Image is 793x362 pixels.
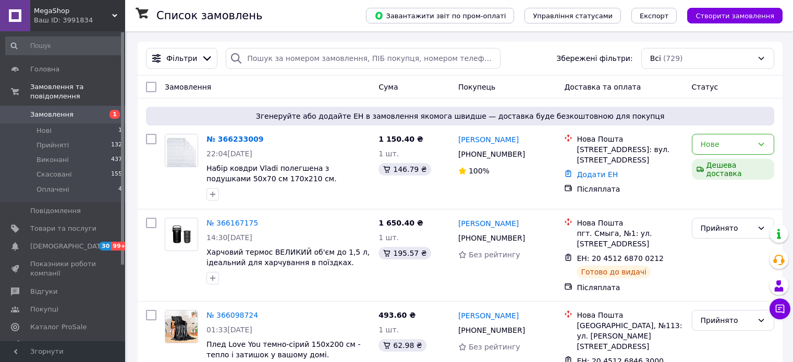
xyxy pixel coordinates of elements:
[524,8,621,23] button: Управління статусами
[458,218,519,229] a: [PERSON_NAME]
[165,218,198,251] a: Фото товару
[577,254,664,263] span: ЕН: 20 4512 6870 0212
[165,134,198,167] img: Фото товару
[156,9,262,22] h1: Список замовлень
[374,11,506,20] span: Завантажити звіт по пром-оплаті
[663,54,683,63] span: (729)
[30,322,87,332] span: Каталог ProSale
[770,298,790,319] button: Чат з покупцем
[206,233,252,242] span: 14:30[DATE]
[30,224,96,233] span: Товари та послуги
[456,147,527,161] div: [PHONE_NUMBER]
[692,159,774,180] div: Дешева доставка
[677,11,783,19] a: Створити замовлення
[150,111,770,121] span: Згенеруйте або додайте ЕН в замовлення якомога швидше — доставка буде безкоштовною для покупця
[111,242,128,251] span: 99+
[34,6,112,16] span: MegaShop
[30,287,57,296] span: Відгуки
[30,242,107,251] span: [DEMOGRAPHIC_DATA]
[206,135,263,143] a: № 366233009
[701,222,753,234] div: Прийнято
[206,219,258,227] a: № 366167175
[564,83,641,91] span: Доставка та оплата
[577,170,618,179] a: Додати ЕН
[469,343,520,351] span: Без рейтингу
[109,110,120,119] span: 1
[577,282,683,293] div: Післяплата
[533,12,613,20] span: Управління статусами
[206,326,252,334] span: 01:33[DATE]
[456,323,527,338] div: [PHONE_NUMBER]
[165,134,198,167] a: Фото товару
[577,266,651,278] div: Готово до видачі
[556,53,632,64] span: Збережені фільтри:
[111,170,122,179] span: 155
[30,305,58,314] span: Покупці
[30,340,66,349] span: Аналітика
[36,155,69,165] span: Виконані
[379,326,399,334] span: 1 шт.
[99,242,111,251] span: 30
[577,218,683,228] div: Нова Пошта
[118,185,122,194] span: 4
[36,170,72,179] span: Скасовані
[640,12,669,20] span: Експорт
[34,16,125,25] div: Ваш ID: 3991834
[379,163,431,176] div: 146.79 ₴
[30,65,59,74] span: Головна
[30,110,74,119] span: Замовлення
[379,339,426,352] div: 62.98 ₴
[379,219,423,227] span: 1 650.40 ₴
[577,320,683,352] div: [GEOGRAPHIC_DATA], №113: ул. [PERSON_NAME][STREET_ADDRESS]
[687,8,783,23] button: Створити замовлення
[30,206,81,216] span: Повідомлення
[118,126,122,135] span: 1
[206,248,370,267] a: Харчовий термос ВЕЛИКИЙ об'єм до 1,5 л, ідеальний для харчування в поїздках.
[650,53,661,64] span: Всі
[379,83,398,91] span: Cума
[379,149,399,158] span: 1 шт.
[701,139,753,150] div: Нове
[166,53,197,64] span: Фільтри
[701,315,753,326] div: Прийнято
[577,228,683,249] div: пгт. Смыга, №1: ул. [STREET_ADDRESS]
[36,141,69,150] span: Прийняті
[456,231,527,245] div: [PHONE_NUMBER]
[692,83,718,91] span: Статус
[379,135,423,143] span: 1 150.40 ₴
[696,12,774,20] span: Створити замовлення
[577,310,683,320] div: Нова Пошта
[165,83,211,91] span: Замовлення
[206,311,258,319] a: № 366098724
[631,8,677,23] button: Експорт
[165,310,198,343] a: Фото товару
[111,141,122,150] span: 132
[206,149,252,158] span: 22:04[DATE]
[30,259,96,278] span: Показники роботи компанії
[379,247,431,259] div: 195.57 ₴
[458,83,495,91] span: Покупець
[36,126,52,135] span: Нові
[5,36,123,55] input: Пошук
[30,82,125,101] span: Замовлення та повідомлення
[577,134,683,144] div: Нова Пошта
[165,310,198,343] img: Фото товару
[206,164,337,183] a: Набір ковдри Vladi полегшена з подушками 50x70 см 170х210 см.
[469,167,490,175] span: 100%
[379,233,399,242] span: 1 шт.
[469,251,520,259] span: Без рейтингу
[165,224,198,244] img: Фото товару
[458,310,519,321] a: [PERSON_NAME]
[36,185,69,194] span: Оплачені
[366,8,514,23] button: Завантажити звіт по пром-оплаті
[111,155,122,165] span: 437
[577,184,683,194] div: Післяплата
[379,311,416,319] span: 493.60 ₴
[206,340,360,359] a: Плед Love You темно-сірий 150x200 см - тепло і затишок у вашому домі.
[458,134,519,145] a: [PERSON_NAME]
[577,144,683,165] div: [STREET_ADDRESS]: вул. [STREET_ADDRESS]
[226,48,501,69] input: Пошук за номером замовлення, ПІБ покупця, номером телефону, Email, номером накладної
